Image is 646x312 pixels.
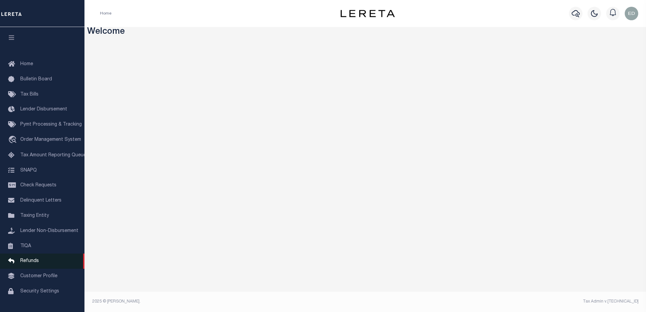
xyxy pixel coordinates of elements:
span: Lender Disbursement [20,107,67,112]
span: Taxing Entity [20,213,49,218]
span: Delinquent Letters [20,198,61,203]
span: Bulletin Board [20,77,52,82]
span: Pymt Processing & Tracking [20,122,82,127]
span: Order Management System [20,137,81,142]
span: Home [20,62,33,67]
img: svg+xml;base64,PHN2ZyB4bWxucz0iaHR0cDovL3d3dy53My5vcmcvMjAwMC9zdmciIHBvaW50ZXItZXZlbnRzPSJub25lIi... [625,7,638,20]
li: Home [100,10,111,17]
span: Customer Profile [20,274,57,279]
span: Tax Bills [20,92,39,97]
span: TIQA [20,243,31,248]
span: Check Requests [20,183,56,188]
span: Security Settings [20,289,59,294]
i: travel_explore [8,136,19,145]
span: Refunds [20,259,39,263]
span: Tax Amount Reporting Queue [20,153,86,158]
img: logo-dark.svg [341,10,395,17]
span: Lender Non-Disbursement [20,229,78,233]
div: Tax Admin v.[TECHNICAL_ID] [370,298,639,305]
span: SNAPQ [20,168,37,173]
h3: Welcome [87,27,644,37]
div: 2025 © [PERSON_NAME]. [87,298,366,305]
